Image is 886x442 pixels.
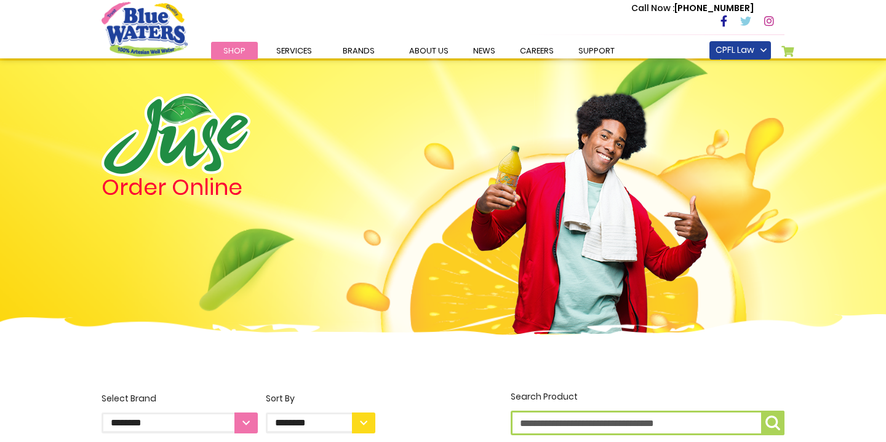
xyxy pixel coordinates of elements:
label: Select Brand [102,392,258,433]
select: Select Brand [102,412,258,433]
a: about us [397,42,461,60]
button: Search Product [761,411,784,435]
p: [PHONE_NUMBER] [631,2,754,15]
img: search-icon.png [765,416,780,430]
input: Search Product [511,411,784,435]
select: Sort By [266,412,375,433]
a: store logo [102,2,188,56]
a: support [566,42,627,60]
a: News [461,42,508,60]
span: Call Now : [631,2,674,14]
span: Shop [223,45,245,57]
h4: Order Online [102,176,375,199]
a: careers [508,42,566,60]
span: Services [276,45,312,57]
img: logo [102,93,250,176]
span: Brands [343,45,375,57]
div: Sort By [266,392,375,405]
img: man.png [469,71,709,334]
a: CPFL Law Firm [709,41,771,60]
label: Search Product [511,390,784,435]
